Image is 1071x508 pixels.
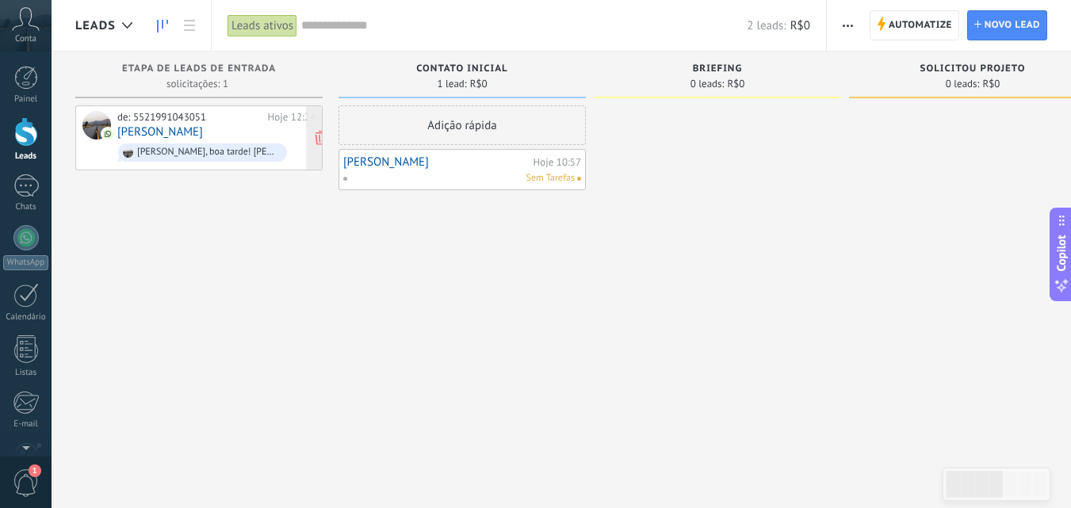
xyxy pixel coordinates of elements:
span: Automatize [889,11,952,40]
a: Novo lead [967,10,1047,40]
span: 2 leads: [747,18,786,33]
span: Sem Tarefas [526,171,575,185]
span: Novo lead [985,11,1040,40]
span: 0 leads: [946,79,980,89]
span: R$0 [982,79,1000,89]
div: Hoje 12:24 [268,111,316,124]
span: 0 leads: [690,79,725,89]
span: 1 [29,464,41,477]
span: R$0 [790,18,810,33]
div: Hoje 10:57 [534,157,581,167]
a: [PERSON_NAME] [343,155,530,169]
div: [PERSON_NAME], boa tarde! [PERSON_NAME], falando aqui. O setor operacional já está resolvendo iss... [137,147,280,158]
img: com.amocrm.amocrmwa.svg [102,128,113,139]
span: Conta [15,34,36,44]
div: Leads [3,151,49,162]
button: Mais [836,10,859,40]
div: Listas [3,368,49,378]
div: Calendário [3,312,49,323]
div: de: 5521991043051 [117,111,262,124]
span: Contato inicial [416,63,507,74]
a: Lista [176,10,203,41]
div: Painel [3,94,49,105]
span: R$0 [727,79,744,89]
div: Contato inicial [346,63,578,77]
div: E-mail [3,419,49,430]
div: Briefing [602,63,833,77]
div: Chats [3,202,49,212]
span: Nenhuma tarefa atribuída [577,177,581,181]
span: Leads [75,18,116,33]
a: Leads [149,10,176,41]
span: 1 lead: [437,79,466,89]
span: solicitações: 1 [166,79,228,89]
div: WhatsApp [3,255,48,270]
span: Etapa de leads de entrada [122,63,276,74]
span: Solicitou Projeto [920,63,1026,74]
div: Adição rápida [339,105,586,145]
div: Etapa de leads de entrada [83,63,315,77]
span: R$0 [470,79,488,89]
div: Leads ativos [228,14,297,37]
div: Fernanda [82,111,111,139]
span: Copilot [1054,235,1069,271]
a: [PERSON_NAME] [117,125,203,139]
a: Automatize [870,10,959,40]
span: Briefing [693,63,743,74]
